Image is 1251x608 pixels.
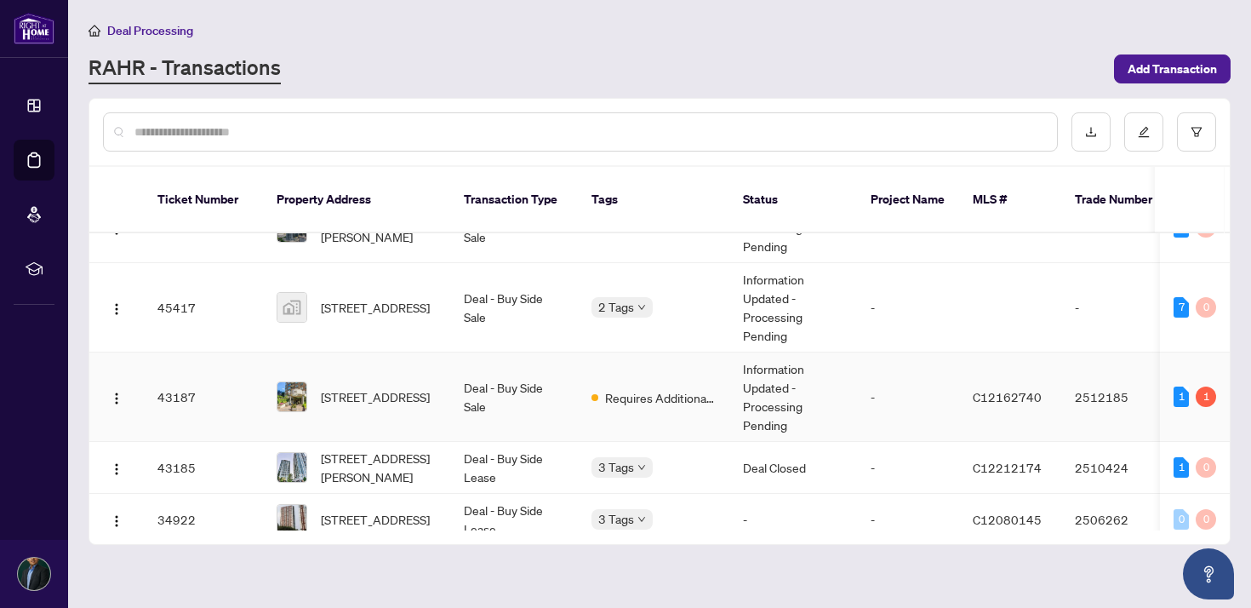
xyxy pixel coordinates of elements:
span: Deal Processing [107,23,193,38]
button: Logo [103,294,130,321]
button: Logo [103,454,130,481]
td: - [857,442,959,494]
img: Logo [110,462,123,476]
span: [STREET_ADDRESS][PERSON_NAME] [321,449,437,486]
button: filter [1177,112,1216,152]
img: thumbnail-img [277,293,306,322]
img: logo [14,13,54,44]
button: edit [1124,112,1163,152]
span: edit [1138,126,1150,138]
a: RAHR - Transactions [89,54,281,84]
button: Logo [103,506,130,533]
span: [STREET_ADDRESS] [321,387,430,406]
td: 43187 [144,353,263,442]
span: [STREET_ADDRESS] [321,298,430,317]
div: 1 [1196,387,1216,407]
td: Deal - Buy Side Sale [450,353,578,442]
th: MLS # [959,167,1061,233]
td: 43185 [144,442,263,494]
td: - [729,494,857,546]
td: - [857,494,959,546]
div: 0 [1196,297,1216,318]
span: down [637,303,646,312]
button: Add Transaction [1114,54,1231,83]
span: 3 Tags [598,509,634,529]
td: 34922 [144,494,263,546]
td: - [1061,263,1180,353]
span: 2 Tags [598,297,634,317]
td: Deal - Buy Side Sale [450,263,578,353]
div: 0 [1196,509,1216,530]
img: Logo [110,392,123,405]
td: Deal - Buy Side Lease [450,494,578,546]
span: home [89,25,100,37]
th: Status [729,167,857,233]
button: Logo [103,383,130,410]
div: 7 [1174,297,1189,318]
span: Add Transaction [1128,55,1217,83]
td: Deal - Buy Side Lease [450,442,578,494]
span: [STREET_ADDRESS] [321,510,430,529]
td: Information Updated - Processing Pending [729,353,857,442]
span: download [1085,126,1097,138]
td: Deal Closed [729,442,857,494]
span: down [637,515,646,524]
th: Tags [578,167,729,233]
img: thumbnail-img [277,505,306,534]
div: 0 [1174,509,1189,530]
td: 2506262 [1061,494,1180,546]
th: Ticket Number [144,167,263,233]
span: filter [1191,126,1202,138]
div: 1 [1174,457,1189,478]
td: 2510424 [1061,442,1180,494]
th: Transaction Type [450,167,578,233]
span: C12212174 [973,460,1042,475]
th: Property Address [263,167,450,233]
td: - [857,263,959,353]
th: Trade Number [1061,167,1180,233]
span: Requires Additional Docs [605,388,716,407]
span: 3 Tags [598,457,634,477]
td: 2512185 [1061,353,1180,442]
img: thumbnail-img [277,382,306,411]
button: Open asap [1183,548,1234,599]
td: - [857,353,959,442]
img: Logo [110,514,123,528]
span: C12080145 [973,512,1042,527]
span: down [637,463,646,472]
div: 1 [1174,387,1189,407]
img: thumbnail-img [277,453,306,482]
div: 0 [1196,457,1216,478]
span: C12162740 [973,389,1042,404]
td: Information Updated - Processing Pending [729,263,857,353]
th: Project Name [857,167,959,233]
img: Logo [110,302,123,316]
img: Profile Icon [18,558,50,590]
button: download [1071,112,1111,152]
td: 45417 [144,263,263,353]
